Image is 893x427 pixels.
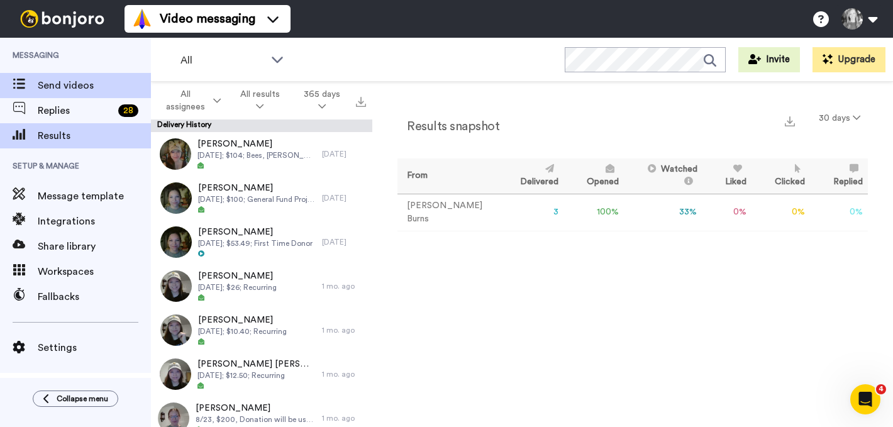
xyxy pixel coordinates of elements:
a: [PERSON_NAME][DATE]; $100; General Fund Project[DATE] [151,176,372,220]
span: [DATE]; $26; Recurring [198,282,277,292]
div: 1 mo. ago [322,325,366,335]
td: 100 % [563,194,624,231]
img: 5272c9f9-1ccb-4b3b-9447-f6faf43c7d67-thumb.jpg [160,358,191,390]
div: 1 mo. ago [322,281,366,291]
button: Invite [738,47,800,72]
h2: Results snapshot [397,119,499,133]
th: Delivered [497,158,563,194]
th: Clicked [752,158,810,194]
div: 1 mo. ago [322,413,366,423]
div: [DATE] [322,149,366,159]
button: 365 days [292,83,352,118]
span: Message template [38,189,151,204]
span: Send videos [38,78,151,93]
img: bj-logo-header-white.svg [15,10,109,28]
div: [DATE] [322,193,366,203]
a: [PERSON_NAME][DATE]; $26; Recurring1 mo. ago [151,264,372,308]
button: 30 days [811,107,868,130]
button: Export a summary of each team member’s results that match this filter now. [781,111,799,130]
a: [PERSON_NAME] [PERSON_NAME][DATE]; $12.50; Recurring1 mo. ago [151,352,372,396]
span: Replies [38,103,113,118]
span: [DATE]; $10.40; Recurring [198,326,287,336]
td: 33 % [624,194,702,231]
a: [PERSON_NAME][DATE]; $53.49; First Time Donor[DATE] [151,220,372,264]
div: Delivery History [151,119,372,132]
th: From [397,158,497,194]
span: All [180,53,265,68]
span: 4 [876,384,886,394]
span: [PERSON_NAME] [196,402,316,414]
button: Upgrade [813,47,885,72]
button: Collapse menu [33,391,118,407]
div: 1 mo. ago [322,369,366,379]
img: vm-color.svg [132,9,152,29]
img: export.svg [356,97,366,107]
th: Opened [563,158,624,194]
span: All assignees [161,88,211,113]
span: Share library [38,239,151,254]
span: Workspaces [38,264,151,279]
td: [PERSON_NAME] Burns [397,194,497,231]
span: [PERSON_NAME] [198,182,316,194]
span: Fallbacks [38,289,151,304]
span: [DATE]; $100; General Fund Project [198,194,316,204]
button: Export all results that match these filters now. [352,91,370,110]
td: 3 [497,194,563,231]
div: [DATE] [322,237,366,247]
span: 8/23, $200, Donation will be used for a fancy pair of binoculars to view bison! [PERSON_NAME] is ... [196,414,316,424]
span: [DATE]; $53.49; First Time Donor [198,238,313,248]
span: Results [38,128,151,143]
td: 0 % [702,194,752,231]
span: [DATE]; $12.50; Recurring [197,370,316,380]
td: 0 % [810,194,868,231]
span: [DATE]; $104; Bees, [PERSON_NAME], Bears [197,150,316,160]
span: Integrations [38,214,151,229]
span: Collapse menu [57,394,108,404]
th: Watched [624,158,702,194]
img: 6b9e2631-56e0-4b54-b0f8-61fac994cdbe-thumb.jpg [160,226,192,258]
img: aa26d4e5-c2f2-47d5-b86e-2a18b10ec23b-thumb.jpg [160,270,192,302]
a: [PERSON_NAME][DATE]; $104; Bees, [PERSON_NAME], Bears[DATE] [151,132,372,176]
div: 28 [118,104,138,117]
a: [PERSON_NAME][DATE]; $10.40; Recurring1 mo. ago [151,308,372,352]
span: [PERSON_NAME] [198,226,313,238]
span: Video messaging [160,10,255,28]
span: [PERSON_NAME] [198,270,277,282]
img: a173c676-5eb3-4e77-a928-3c4ffbd1d47f-thumb.jpg [160,138,191,170]
th: Replied [810,158,868,194]
button: All assignees [153,83,228,118]
span: [PERSON_NAME] [PERSON_NAME] [197,358,316,370]
span: [PERSON_NAME] [197,138,316,150]
span: [PERSON_NAME] [198,314,287,326]
img: e42371f6-d54d-4f5d-aee6-78a6dd177970-thumb.jpg [160,314,192,346]
img: export.svg [785,116,795,126]
button: All results [228,83,292,118]
iframe: Intercom live chat [850,384,880,414]
img: 9e5de2ee-3b4e-459d-94b4-98fffde805f0-thumb.jpg [160,182,192,214]
span: Settings [38,340,151,355]
td: 0 % [752,194,810,231]
th: Liked [702,158,752,194]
